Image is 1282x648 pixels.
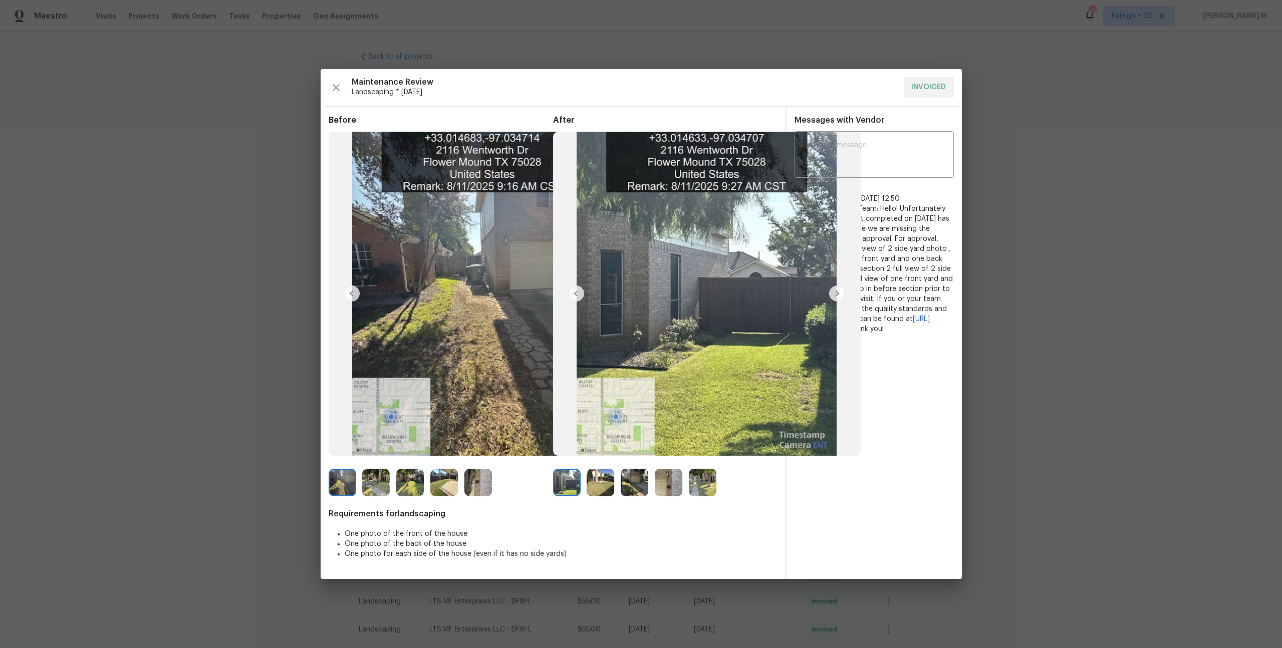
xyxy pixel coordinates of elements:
[329,509,778,519] span: Requirements for landscaping
[344,285,360,301] img: left-chevron-button-url
[795,116,884,124] span: Messages with Vendor
[352,87,896,97] span: Landscaping * [DATE]
[859,195,900,202] span: [DATE] 12:50
[345,529,778,539] li: One photo of the front of the house
[352,77,896,87] span: Maintenance Review
[568,285,584,301] img: left-chevron-button-url
[329,115,553,125] span: Before
[795,204,954,334] span: Maintenance Audit Team: Hello! Unfortunately this landscaping visit completed on [DATE] has been ...
[829,285,845,301] img: right-chevron-button-url
[345,539,778,549] li: One photo of the back of the house
[345,549,778,559] li: One photo for each side of the house (even if it has no side yards)
[553,115,778,125] span: After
